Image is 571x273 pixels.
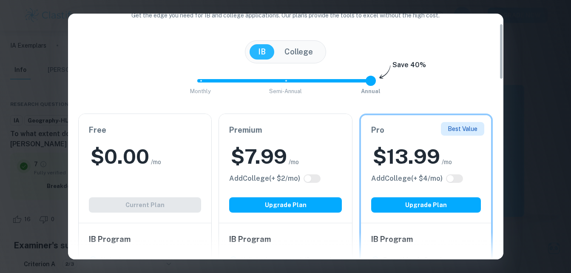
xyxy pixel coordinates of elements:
h2: $ 0.00 [91,143,149,170]
h6: Free [89,124,202,136]
span: Monthly [190,88,211,94]
button: College [276,44,321,60]
h6: Click to see all the additional College features. [229,173,300,184]
span: Annual [361,88,381,94]
h2: $ 13.99 [373,143,440,170]
span: /mo [289,157,299,167]
h2: $ 7.99 [231,143,287,170]
p: Best Value [448,124,477,134]
h6: Click to see all the additional College features. [371,173,443,184]
button: Upgrade Plan [371,197,481,213]
span: Semi-Annual [269,88,302,94]
p: Get the edge you need for IB and college applications. Our plans provide the tools to excel witho... [119,11,452,20]
h6: Pro [371,124,481,136]
h6: Save 40% [392,60,426,74]
button: Upgrade Plan [229,197,342,213]
span: /mo [151,157,161,167]
h6: Premium [229,124,342,136]
button: IB [250,44,274,60]
img: subscription-arrow.svg [379,65,391,80]
span: /mo [442,157,452,167]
